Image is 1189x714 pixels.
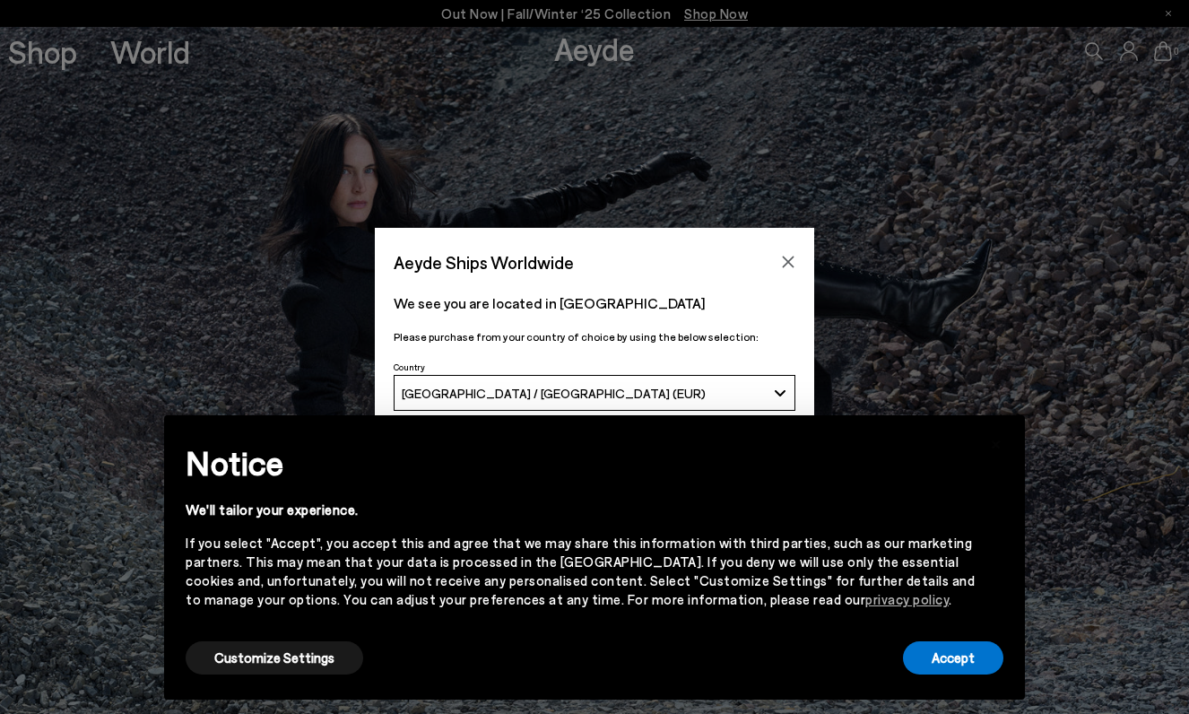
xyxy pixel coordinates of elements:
a: privacy policy [865,591,949,607]
p: Please purchase from your country of choice by using the below selection: [394,328,795,345]
button: Customize Settings [186,641,363,675]
span: Aeyde Ships Worldwide [394,247,574,278]
span: [GEOGRAPHIC_DATA] / [GEOGRAPHIC_DATA] (EUR) [402,386,706,401]
p: We see you are located in [GEOGRAPHIC_DATA] [394,292,795,314]
span: Country [394,361,425,372]
button: Close this notice [975,421,1018,464]
span: × [990,429,1002,455]
div: We'll tailor your experience. [186,501,975,519]
h2: Notice [186,440,975,486]
button: Close [775,248,802,275]
button: Accept [903,641,1003,675]
div: If you select "Accept", you accept this and agree that we may share this information with third p... [186,534,975,609]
